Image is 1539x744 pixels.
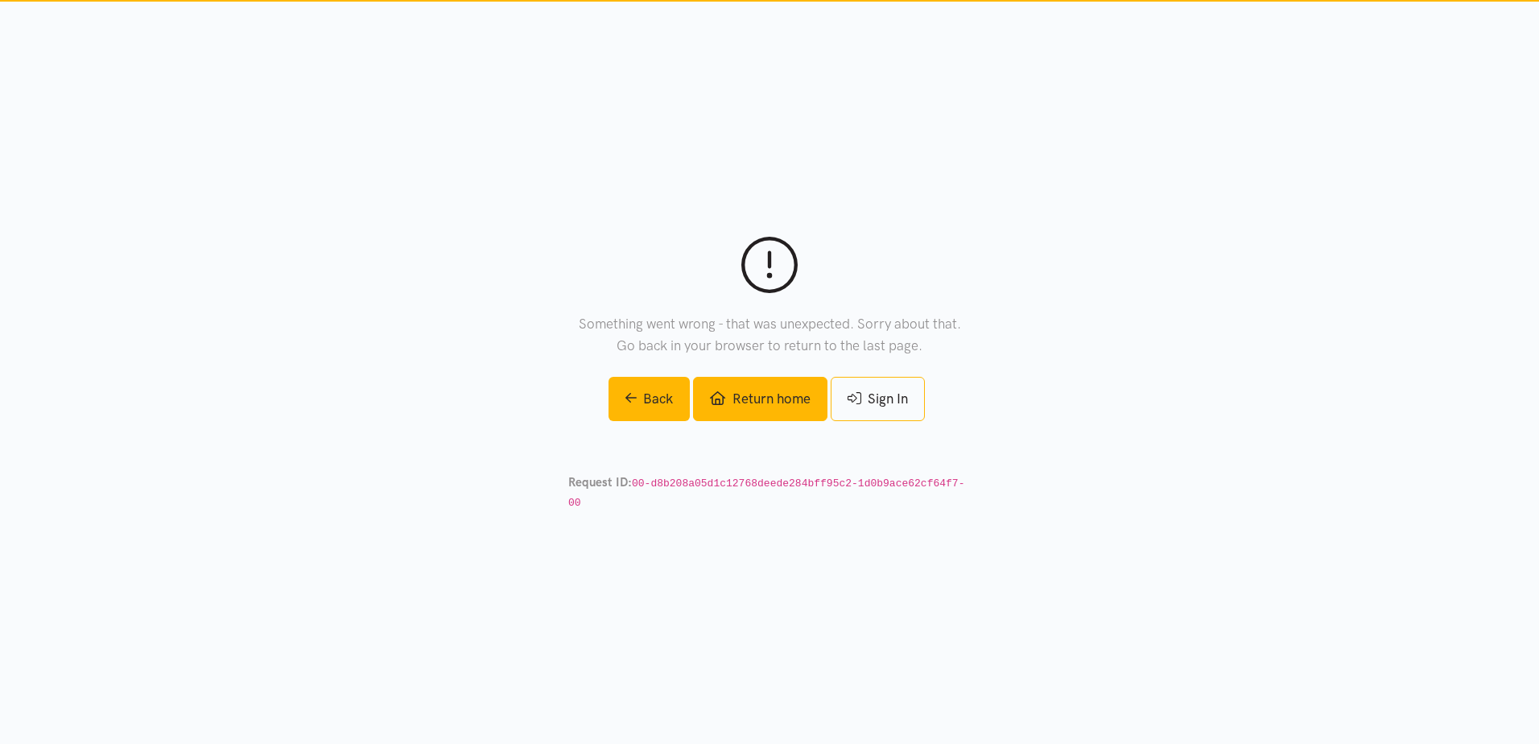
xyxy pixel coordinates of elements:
a: Back [609,377,691,421]
a: Return home [693,377,827,421]
strong: Request ID: [568,475,632,490]
code: 00-d8b208a05d1c12768deede284bff95c2-1d0b9ace62cf64f7-00 [568,477,964,509]
p: Something went wrong - that was unexpected. Sorry about that. Go back in your browser to return t... [568,313,971,357]
a: Sign In [831,377,925,421]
